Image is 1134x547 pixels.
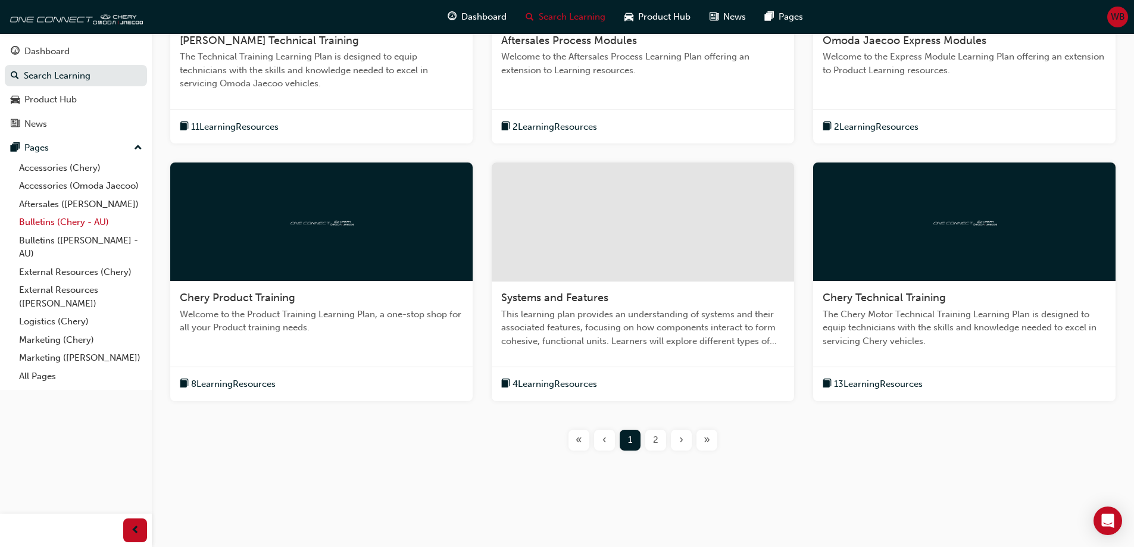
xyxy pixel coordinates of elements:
[823,377,832,392] span: book-icon
[180,291,295,304] span: Chery Product Training
[14,331,147,349] a: Marketing (Chery)
[823,34,986,47] span: Omoda Jaecoo Express Modules
[14,349,147,367] a: Marketing ([PERSON_NAME])
[679,433,683,447] span: ›
[180,120,189,135] span: book-icon
[653,433,658,447] span: 2
[14,263,147,282] a: External Resources (Chery)
[14,159,147,177] a: Accessories (Chery)
[170,162,473,401] a: oneconnectChery Product TrainingWelcome to the Product Training Learning Plan, a one-stop shop fo...
[11,119,20,130] span: news-icon
[779,10,803,24] span: Pages
[11,46,20,57] span: guage-icon
[823,120,832,135] span: book-icon
[566,430,592,451] button: First page
[526,10,534,24] span: search-icon
[700,5,755,29] a: news-iconNews
[448,10,457,24] span: guage-icon
[501,120,510,135] span: book-icon
[11,71,19,82] span: search-icon
[539,10,605,24] span: Search Learning
[823,50,1106,77] span: Welcome to the Express Module Learning Plan offering an extension to Product Learning resources.
[1107,7,1128,27] button: WB
[180,120,279,135] button: book-icon11LearningResources
[11,95,20,105] span: car-icon
[14,312,147,331] a: Logistics (Chery)
[576,433,582,447] span: «
[134,140,142,156] span: up-icon
[24,141,49,155] div: Pages
[5,113,147,135] a: News
[24,117,47,131] div: News
[180,377,276,392] button: book-icon8LearningResources
[823,377,923,392] button: book-icon13LearningResources
[492,162,794,401] a: Systems and FeaturesThis learning plan provides an understanding of systems and their associated ...
[180,377,189,392] span: book-icon
[5,137,147,159] button: Pages
[191,377,276,391] span: 8 Learning Resources
[694,430,720,451] button: Last page
[11,143,20,154] span: pages-icon
[823,308,1106,348] span: The Chery Motor Technical Training Learning Plan is designed to equip technicians with the skills...
[704,433,710,447] span: »
[668,430,694,451] button: Next page
[180,308,463,335] span: Welcome to the Product Training Learning Plan, a one-stop shop for all your Product training needs.
[191,120,279,134] span: 11 Learning Resources
[513,120,597,134] span: 2 Learning Resources
[5,38,147,137] button: DashboardSearch LearningProduct HubNews
[615,5,700,29] a: car-iconProduct Hub
[765,10,774,24] span: pages-icon
[624,10,633,24] span: car-icon
[592,430,617,451] button: Previous page
[14,232,147,263] a: Bulletins ([PERSON_NAME] - AU)
[501,291,608,304] span: Systems and Features
[6,5,143,29] img: oneconnect
[131,523,140,538] span: prev-icon
[516,5,615,29] a: search-iconSearch Learning
[617,430,643,451] button: Page 1
[834,120,919,134] span: 2 Learning Resources
[834,377,923,391] span: 13 Learning Resources
[513,377,597,391] span: 4 Learning Resources
[755,5,813,29] a: pages-iconPages
[5,89,147,111] a: Product Hub
[14,281,147,312] a: External Resources ([PERSON_NAME])
[1111,10,1125,24] span: WB
[813,162,1116,401] a: oneconnectChery Technical TrainingThe Chery Motor Technical Training Learning Plan is designed to...
[823,291,946,304] span: Chery Technical Training
[710,10,718,24] span: news-icon
[14,177,147,195] a: Accessories (Omoda Jaecoo)
[438,5,516,29] a: guage-iconDashboard
[932,216,997,227] img: oneconnect
[501,377,597,392] button: book-icon4LearningResources
[180,34,359,47] span: [PERSON_NAME] Technical Training
[638,10,691,24] span: Product Hub
[501,377,510,392] span: book-icon
[602,433,607,447] span: ‹
[723,10,746,24] span: News
[501,120,597,135] button: book-icon2LearningResources
[14,195,147,214] a: Aftersales ([PERSON_NAME])
[501,308,785,348] span: This learning plan provides an understanding of systems and their associated features, focusing o...
[461,10,507,24] span: Dashboard
[501,50,785,77] span: Welcome to the Aftersales Process Learning Plan offering an extension to Learning resources.
[5,40,147,62] a: Dashboard
[5,65,147,87] a: Search Learning
[643,430,668,451] button: Page 2
[24,93,77,107] div: Product Hub
[289,216,354,227] img: oneconnect
[14,367,147,386] a: All Pages
[1094,507,1122,535] div: Open Intercom Messenger
[24,45,70,58] div: Dashboard
[628,433,632,447] span: 1
[180,50,463,90] span: The Technical Training Learning Plan is designed to equip technicians with the skills and knowled...
[14,213,147,232] a: Bulletins (Chery - AU)
[823,120,919,135] button: book-icon2LearningResources
[501,34,637,47] span: Aftersales Process Modules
